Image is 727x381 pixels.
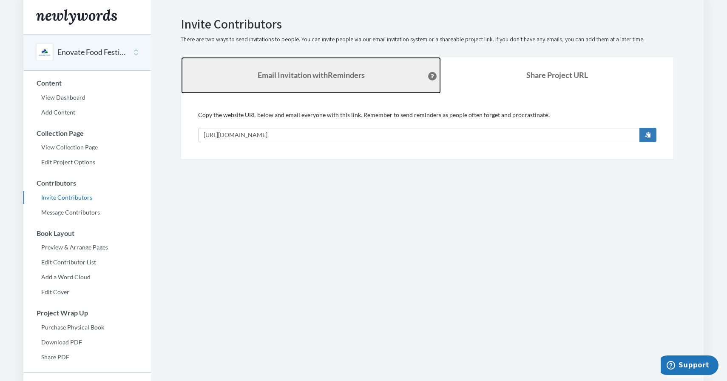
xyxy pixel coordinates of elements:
a: Share PDF [23,351,151,364]
strong: Email Invitation with Reminders [258,70,365,80]
img: Newlywords logo [36,9,117,25]
h3: Content [24,79,151,87]
h3: Project Wrap Up [24,309,151,317]
a: View Dashboard [23,91,151,104]
a: Add Content [23,106,151,119]
b: Share Project URL [526,70,588,80]
iframe: Opens a widget where you can chat to one of our agents [661,355,718,377]
h2: Invite Contributors [181,17,674,31]
a: Download PDF [23,336,151,349]
h3: Collection Page [24,129,151,137]
div: Copy the website URL below and email everyone with this link. Remember to send reminders as peopl... [198,111,656,142]
h3: Contributors [24,179,151,187]
a: Edit Project Options [23,156,151,169]
a: Message Contributors [23,206,151,219]
h3: Book Layout [24,229,151,237]
a: Add a Word Cloud [23,271,151,284]
a: Edit Cover [23,286,151,298]
a: View Collection Page [23,141,151,154]
p: There are two ways to send invitations to people. You can invite people via our email invitation ... [181,35,674,44]
button: Enovate Food Festival [57,47,126,58]
a: Preview & Arrange Pages [23,241,151,254]
a: Purchase Physical Book [23,321,151,334]
a: Invite Contributors [23,191,151,204]
a: Edit Contributor List [23,256,151,269]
